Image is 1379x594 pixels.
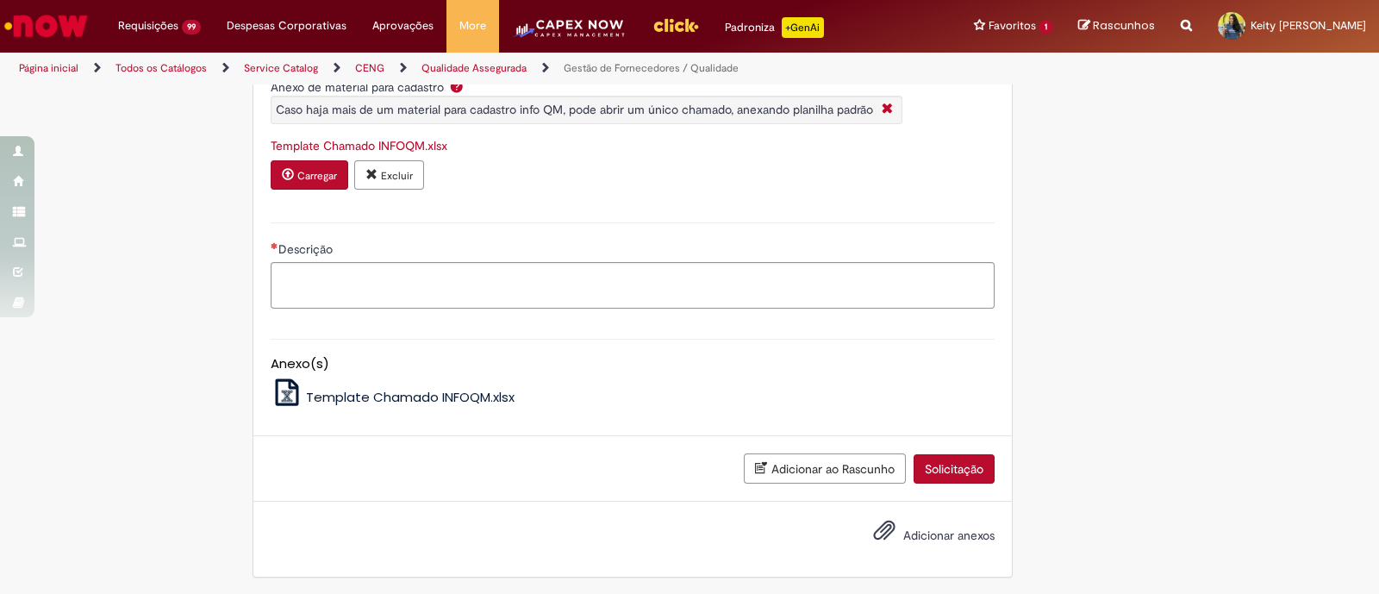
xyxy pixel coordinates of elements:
a: Página inicial [19,61,78,75]
span: Ajuda para Anexo de material para cadastro [446,79,467,93]
span: Aprovações [372,17,434,34]
span: 99 [182,20,201,34]
a: CENG [355,61,384,75]
span: Anexo de material para cadastro [271,79,447,95]
a: Todos os Catálogos [115,61,207,75]
small: Carregar [297,169,337,183]
button: Adicionar anexos [869,515,900,554]
span: Requisições [118,17,178,34]
button: Excluir anexo Template Chamado INFOQM.xlsx [354,160,424,190]
span: Caso haja mais de um material para cadastro info QM, pode abrir um único chamado, anexando planil... [276,102,873,117]
small: Excluir [381,169,413,183]
div: Padroniza [725,17,824,38]
h5: Anexo(s) [271,357,995,372]
span: Rascunhos [1093,17,1155,34]
button: Solicitação [914,454,995,484]
img: CapexLogo5.png [512,17,627,52]
a: Gestão de Fornecedores / Qualidade [564,61,739,75]
a: Service Catalog [244,61,318,75]
span: Template Chamado INFOQM.xlsx [306,388,515,406]
span: 1 [1039,20,1052,34]
a: Rascunhos [1078,18,1155,34]
span: More [459,17,486,34]
span: Despesas Corporativas [227,17,346,34]
ul: Trilhas de página [13,53,907,84]
span: Descrição [278,241,336,257]
a: Download de Template Chamado INFOQM.xlsx [271,138,447,153]
a: Qualidade Assegurada [421,61,527,75]
span: Favoritos [989,17,1036,34]
span: Adicionar anexos [903,528,995,544]
i: Fechar Aviso Por question_anexo_de_material_para_cadastro [877,101,897,119]
span: Keity [PERSON_NAME] [1251,18,1366,33]
textarea: Descrição [271,262,995,309]
a: Template Chamado INFOQM.xlsx [271,388,515,406]
button: Adicionar ao Rascunho [744,453,906,484]
p: +GenAi [782,17,824,38]
span: Necessários [271,242,278,249]
button: Carregar anexo de Anexo de material para cadastro [271,160,348,190]
img: ServiceNow [2,9,90,43]
img: click_logo_yellow_360x200.png [652,12,699,38]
